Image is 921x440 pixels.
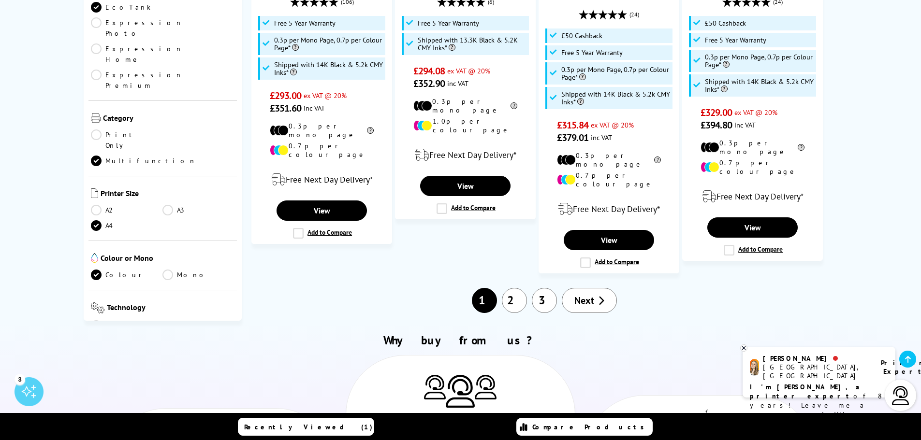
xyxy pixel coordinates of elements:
span: £351.60 [270,102,301,114]
li: 0.3p per mono page [701,139,804,156]
li: 1.0p per colour page [413,117,517,134]
img: Category [91,113,101,123]
span: Category [103,113,235,125]
li: 0.7p per colour page [701,158,804,176]
span: Free 5 Year Warranty [418,19,479,27]
label: Add to Compare [724,245,783,255]
a: A3 [162,205,234,215]
li: 0.3p per mono page [270,122,374,139]
p: of 8 years! Leave me a message and I'll respond ASAP [750,383,888,428]
a: View [420,176,510,196]
a: Recently Viewed (1) [238,418,374,436]
span: ex VAT @ 20% [734,108,777,117]
img: Printer Experts [424,375,446,399]
span: inc VAT [734,120,756,129]
li: 0.7p per colour page [270,142,374,159]
img: amy-livechat.png [750,359,759,376]
span: £50 Cashback [561,32,602,40]
a: Expression Premium [91,70,183,91]
div: modal_delivery [257,166,387,193]
span: Shipped with 14K Black & 5.2k CMY Inks* [561,90,671,106]
span: £352.90 [413,77,445,90]
span: 0.3p per Mono Page, 0.7p per Colour Page* [561,66,671,81]
span: ex VAT @ 20% [304,91,347,100]
img: user-headset-light.svg [891,386,910,405]
label: Add to Compare [293,228,352,239]
a: A4 [91,220,163,231]
a: A2 [91,205,163,215]
span: Free 5 Year Warranty [705,36,766,44]
a: EcoTank [91,2,163,13]
li: 0.7p per colour page [557,171,661,188]
span: 0.3p per Mono Page, 0.7p per Colour Page* [705,53,814,69]
span: £294.08 [413,65,445,77]
img: Printer Experts [446,375,475,408]
span: Shipped with 14K Black & 5.2k CMY Inks* [705,78,814,93]
label: Add to Compare [437,203,496,214]
li: 0.3p per mono page [557,151,661,169]
span: Next [574,294,594,307]
a: View [707,217,797,238]
span: £315.84 [557,119,588,131]
span: ex VAT @ 20% [447,66,490,75]
a: 2 [502,288,527,313]
span: £394.80 [701,119,732,131]
span: Free 5 Year Warranty [561,49,623,57]
span: £329.00 [701,106,732,119]
div: [GEOGRAPHIC_DATA], [GEOGRAPHIC_DATA] [763,363,869,380]
span: Printer Size [101,188,235,200]
span: £379.01 [557,131,588,144]
a: View [564,230,654,250]
span: inc VAT [447,79,468,88]
a: Next [562,288,617,313]
img: Printer Experts [475,375,497,399]
span: 0.3p per Mono Page, 0.7p per Colour Page* [274,36,383,52]
label: Add to Compare [580,257,639,268]
a: Inkjet [91,320,163,331]
div: modal_delivery [687,183,818,210]
a: 3 [532,288,557,313]
img: Colour or Mono [91,253,98,263]
h2: Why buy from us? [102,333,820,348]
span: Technology [107,302,234,315]
a: Mono [162,270,234,280]
a: Colour [91,270,163,280]
span: inc VAT [591,133,612,142]
div: [PERSON_NAME] [763,354,869,363]
a: Expression Home [91,43,183,65]
span: Shipped with 14K Black & 5.2k CMY Inks* [274,61,383,76]
span: Compare Products [532,423,649,431]
span: ex VAT @ 20% [591,120,634,129]
span: £50 Cashback [705,19,746,27]
span: inc VAT [304,103,325,113]
div: modal_delivery [544,196,674,223]
a: Expression Photo [91,17,183,39]
img: Technology [91,302,105,313]
div: modal_delivery [400,142,530,169]
li: 0.3p per mono page [413,97,517,114]
a: View [277,200,366,221]
span: £293.00 [270,89,301,102]
span: Free 5 Year Warranty [274,19,336,27]
img: Printer Size [91,188,98,198]
a: Compare Products [516,418,653,436]
a: Print Only [91,129,163,151]
b: I'm [PERSON_NAME], a printer expert [750,383,863,400]
span: Colour or Mono [101,253,235,265]
span: Shipped with 13.3K Black & 5.2K CMY Inks* [418,36,527,52]
a: Multifunction [91,156,196,166]
span: Recently Viewed (1) [244,423,373,431]
span: (24) [629,5,639,24]
div: 3 [15,374,25,384]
